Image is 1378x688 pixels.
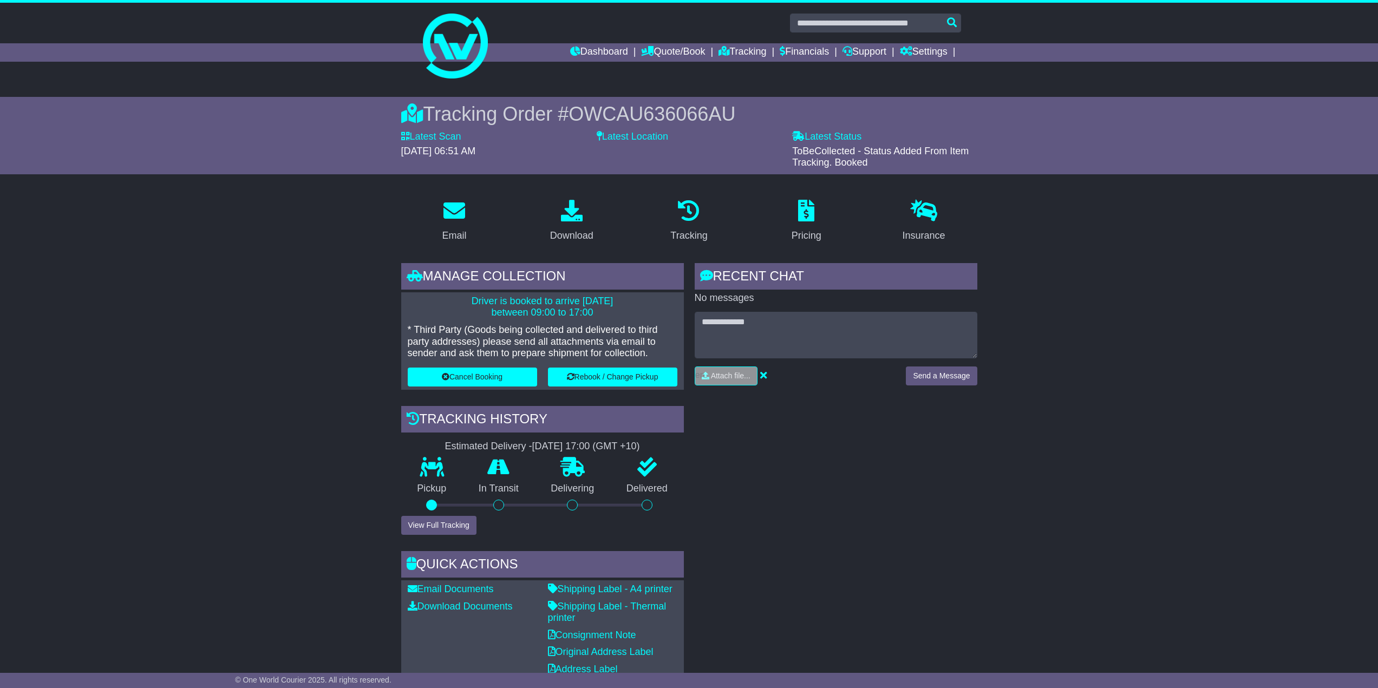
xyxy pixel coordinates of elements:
[401,146,476,156] span: [DATE] 06:51 AM
[792,228,821,243] div: Pricing
[532,441,640,453] div: [DATE] 17:00 (GMT +10)
[548,646,654,657] a: Original Address Label
[401,131,461,143] label: Latest Scan
[780,43,829,62] a: Financials
[906,366,977,385] button: Send a Message
[792,131,861,143] label: Latest Status
[435,196,473,247] a: Email
[670,228,707,243] div: Tracking
[235,676,391,684] span: © One World Courier 2025. All rights reserved.
[548,584,672,594] a: Shipping Label - A4 printer
[569,103,735,125] span: OWCAU636066AU
[401,516,476,535] button: View Full Tracking
[900,43,948,62] a: Settings
[401,551,684,580] div: Quick Actions
[785,196,828,247] a: Pricing
[903,228,945,243] div: Insurance
[401,483,463,495] p: Pickup
[610,483,684,495] p: Delivered
[550,228,593,243] div: Download
[597,131,668,143] label: Latest Location
[548,630,636,640] a: Consignment Note
[408,324,677,359] p: * Third Party (Goods being collected and delivered to third party addresses) please send all atta...
[401,102,977,126] div: Tracking Order #
[548,368,677,386] button: Rebook / Change Pickup
[570,43,628,62] a: Dashboard
[408,584,494,594] a: Email Documents
[719,43,766,62] a: Tracking
[408,368,537,386] button: Cancel Booking
[401,441,684,453] div: Estimated Delivery -
[695,263,977,292] div: RECENT CHAT
[462,483,535,495] p: In Transit
[792,146,969,168] span: ToBeCollected - Status Added From Item Tracking. Booked
[663,196,714,247] a: Tracking
[896,196,952,247] a: Insurance
[543,196,600,247] a: Download
[408,601,513,612] a: Download Documents
[408,296,677,319] p: Driver is booked to arrive [DATE] between 09:00 to 17:00
[401,263,684,292] div: Manage collection
[535,483,611,495] p: Delivering
[843,43,886,62] a: Support
[641,43,705,62] a: Quote/Book
[442,228,466,243] div: Email
[401,406,684,435] div: Tracking history
[695,292,977,304] p: No messages
[548,601,667,624] a: Shipping Label - Thermal printer
[548,664,618,674] a: Address Label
